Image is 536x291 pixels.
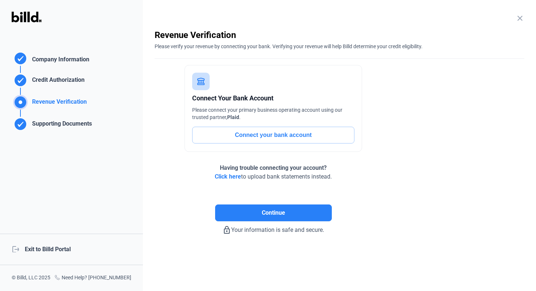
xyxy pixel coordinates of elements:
div: Connect Your Bank Account [192,93,354,103]
button: Continue [215,204,332,221]
img: Billd Logo [12,12,42,22]
div: Your information is safe and secure. [155,221,392,234]
div: to upload bank statements instead. [215,164,332,181]
button: Connect your bank account [192,127,354,143]
mat-icon: close [516,14,524,23]
div: Need Help? [PHONE_NUMBER] [54,274,131,282]
span: Having trouble connecting your account? [220,164,327,171]
div: Credit Authorization [29,76,85,88]
mat-icon: logout [12,245,19,252]
div: © Billd, LLC 2025 [12,274,50,282]
div: Please connect your primary business operating account using our trusted partner, . [192,106,354,121]
div: Revenue Verification [155,29,524,41]
div: Revenue Verification [29,97,87,110]
span: Click here [215,173,241,180]
div: Company Information [29,55,89,66]
span: Plaid [227,114,239,120]
div: Please verify your revenue by connecting your bank. Verifying your revenue will help Billd determ... [155,41,524,50]
span: Continue [262,208,285,217]
mat-icon: lock_outline [222,226,231,234]
div: Supporting Documents [29,119,92,131]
